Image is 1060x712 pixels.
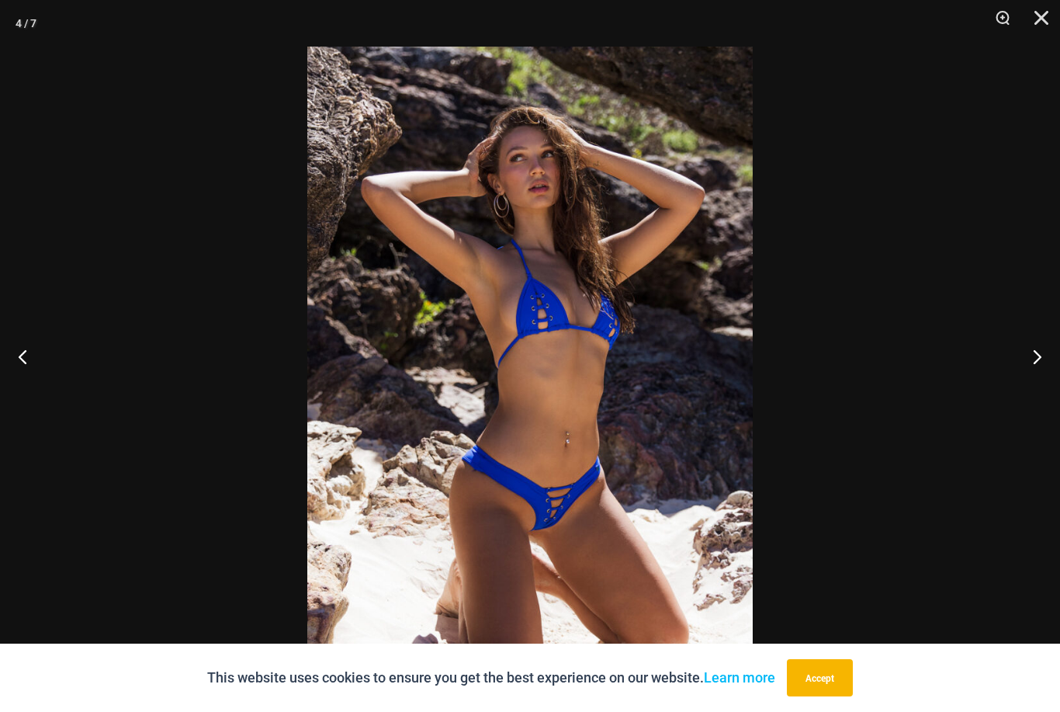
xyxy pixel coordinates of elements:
[207,666,775,689] p: This website uses cookies to ensure you get the best experience on our website.
[787,659,853,696] button: Accept
[16,12,36,35] div: 4 / 7
[704,669,775,686] a: Learn more
[1002,318,1060,395] button: Next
